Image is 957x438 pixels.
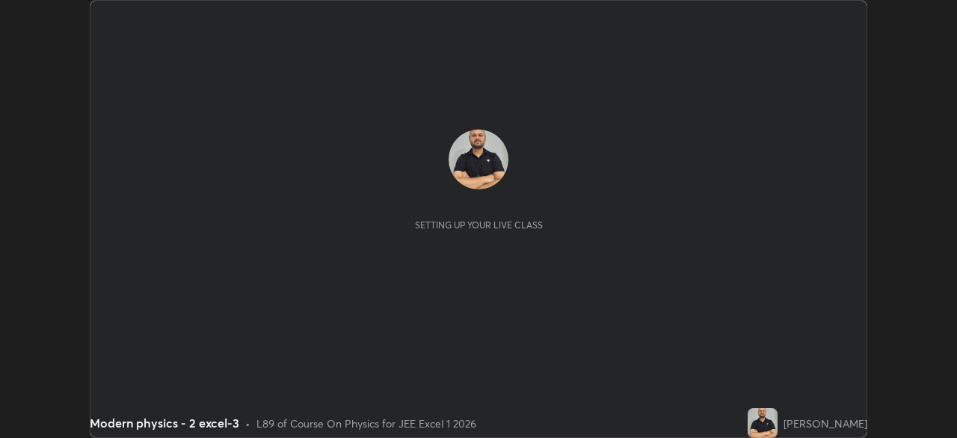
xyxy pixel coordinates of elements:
[245,416,250,431] div: •
[256,416,476,431] div: L89 of Course On Physics for JEE Excel 1 2026
[748,408,778,438] img: 88abb398c7ca4b1491dfe396cc999ae1.jpg
[784,416,867,431] div: [PERSON_NAME]
[415,219,543,231] div: Setting up your live class
[90,414,239,432] div: Modern physics - 2 excel-3
[449,130,508,189] img: 88abb398c7ca4b1491dfe396cc999ae1.jpg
